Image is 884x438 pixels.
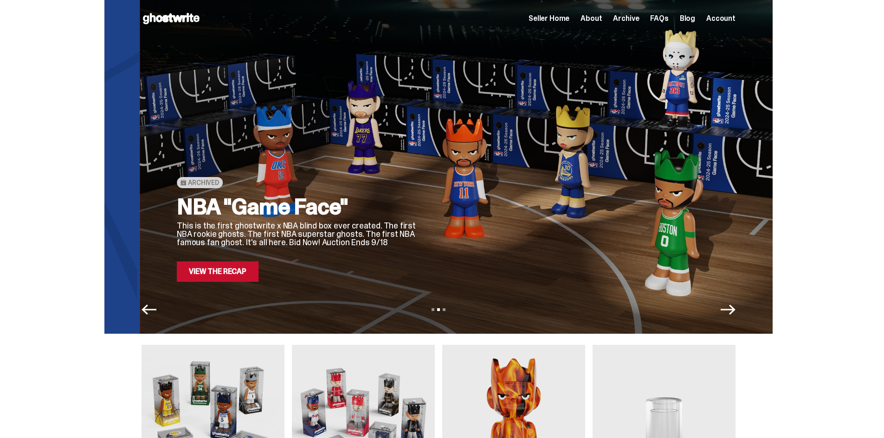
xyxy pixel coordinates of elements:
h2: NBA "Game Face" [177,196,418,218]
a: Account [706,15,736,22]
a: Archive [613,15,639,22]
a: View the Recap [177,261,258,282]
button: View slide 1 [432,308,434,311]
button: View slide 2 [437,308,440,311]
span: Archived [188,179,219,186]
button: Next [721,302,736,317]
a: Seller Home [529,15,569,22]
p: This is the first ghostwrite x NBA blind box ever created. The first NBA rookie ghosts. The first... [177,222,418,247]
a: About [581,15,602,22]
a: Blog [680,15,695,22]
button: Previous [142,302,156,317]
a: FAQs [650,15,668,22]
button: View slide 3 [443,308,445,311]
